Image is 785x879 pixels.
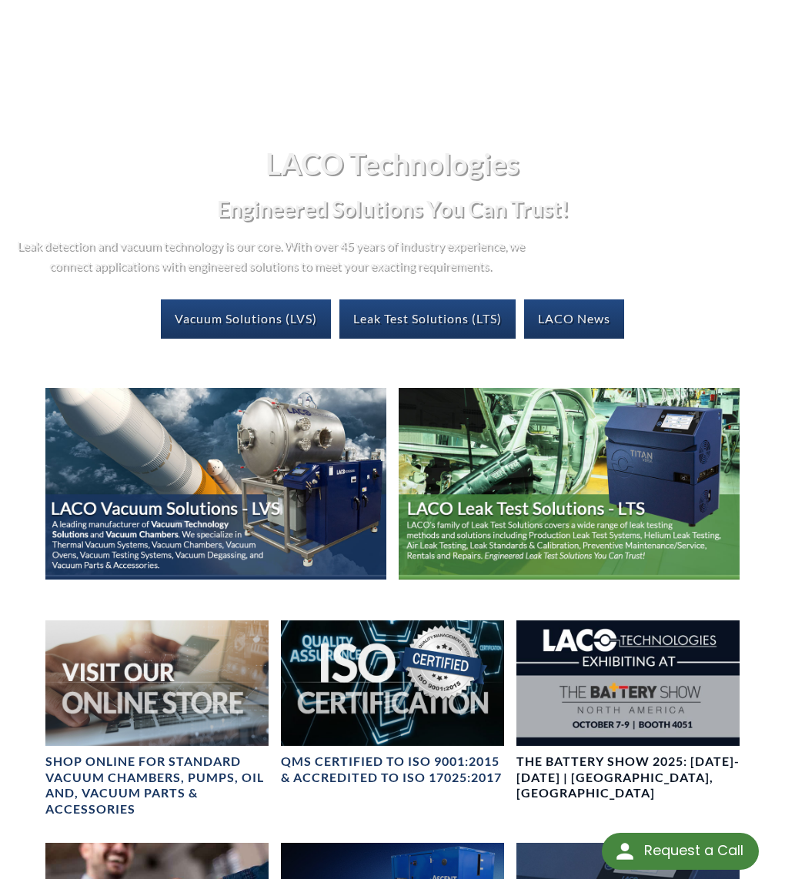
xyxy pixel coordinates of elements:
[516,754,740,801] h4: The Battery Show 2025: [DATE]-[DATE] | [GEOGRAPHIC_DATA], [GEOGRAPHIC_DATA]
[12,236,528,275] p: Leak detection and vacuum technology is our core. With over 45 years of industry experience, we c...
[281,754,504,786] h4: QMS CERTIFIED to ISO 9001:2015 & Accredited to ISO 17025:2017
[644,833,743,868] div: Request a Call
[45,620,269,818] a: Visit Our Online Store headerSHOP ONLINE FOR STANDARD VACUUM CHAMBERS, PUMPS, OIL AND, VACUUM PAR...
[45,620,269,746] img: Visit Our Online Store header
[281,620,504,746] img: ISO Certification header
[45,388,386,580] img: LACO-Vacuum-Solutions-space2.jpg
[602,833,759,870] div: Request a Call
[45,754,269,817] h4: SHOP ONLINE FOR STANDARD VACUUM CHAMBERS, PUMPS, OIL AND, VACUUM PARTS & ACCESSORIES
[12,145,773,182] h1: LACO Technologies
[12,195,773,223] h2: Engineered Solutions You Can Trust!
[524,299,624,338] a: LACO News
[339,299,516,338] a: Leak Test Solutions (LTS)
[516,620,740,802] a: The Battery Show 2025: Oct 7-9 | Detroit, MIThe Battery Show 2025: [DATE]-[DATE] | [GEOGRAPHIC_DA...
[161,299,331,338] a: Vacuum Solutions (LVS)
[399,388,740,580] img: LACO-Leak-Test-Solutions_automotive.jpg
[613,839,637,864] img: round button
[516,620,740,746] img: The Battery Show 2025: Oct 7-9 | Detroit, MI
[281,620,504,786] a: ISO Certification headerQMS CERTIFIED to ISO 9001:2015 & Accredited to ISO 17025:2017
